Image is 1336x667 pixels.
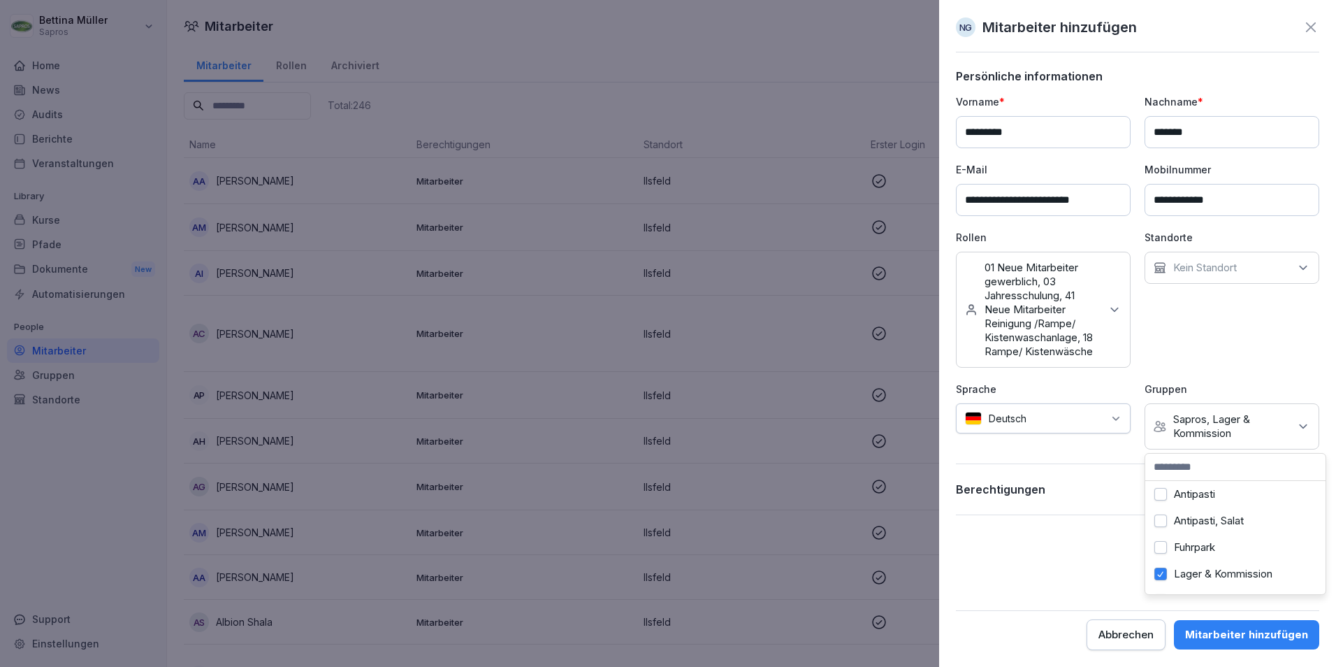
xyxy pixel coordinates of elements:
p: Sapros, Lager & Kommission [1173,413,1289,440]
img: de.svg [965,412,982,425]
p: Berechtigungen [956,482,1045,496]
p: Kein Standort [1173,261,1237,275]
p: 01 Neue Mitarbeiter gewerblich, 03 Jahresschulung, 41 Neue Mitarbeiter Reinigung /Rampe/ Kistenwa... [985,261,1101,359]
p: Sprache [956,382,1131,396]
p: Gruppen [1145,382,1319,396]
p: E-Mail [956,162,1131,177]
p: Standorte [1145,230,1319,245]
div: Deutsch [956,403,1131,433]
label: Antipasti [1174,488,1215,501]
label: Fuhrpark [1174,541,1215,554]
p: Mitarbeiter hinzufügen [982,17,1137,38]
p: Nachname [1145,94,1319,109]
button: Abbrechen [1087,619,1166,650]
label: Antipasti, Salat [1174,515,1244,527]
p: Rollen [956,230,1131,245]
button: Mitarbeiter hinzufügen [1174,620,1319,650]
p: Persönliche informationen [956,69,1319,83]
div: NG [956,17,975,37]
div: Mitarbeiter hinzufügen [1185,627,1308,643]
div: Abbrechen [1098,627,1154,643]
p: Mobilnummer [1145,162,1319,177]
p: Vorname [956,94,1131,109]
label: Lager & Kommission [1174,568,1272,580]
